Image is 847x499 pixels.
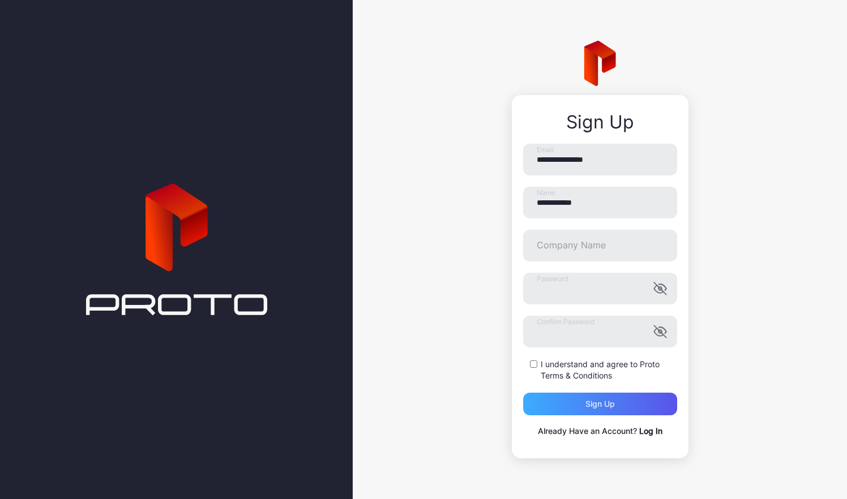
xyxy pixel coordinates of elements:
input: Company Name [523,230,677,261]
div: Sign Up [523,112,677,132]
p: Already Have an Account? [523,424,677,438]
label: I understand and agree to [541,359,677,381]
button: Confirm Password [653,325,667,338]
a: Log In [639,426,662,436]
button: Password [653,282,667,295]
input: Name [523,187,677,218]
div: Sign up [585,399,615,408]
input: Confirm Password [523,316,677,347]
button: Sign up [523,393,677,415]
input: Email [523,144,677,175]
input: Password [523,273,677,304]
